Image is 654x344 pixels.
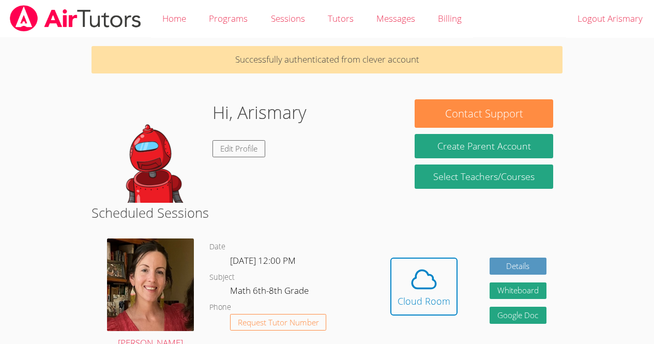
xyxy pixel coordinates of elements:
dd: Math 6th-8th Grade [230,283,311,301]
img: IMG_4957.jpeg [107,238,194,331]
img: default.png [101,99,204,203]
h1: Hi, Arismary [212,99,307,126]
dt: Date [209,241,225,253]
button: Create Parent Account [415,134,553,158]
a: Select Teachers/Courses [415,164,553,189]
span: Request Tutor Number [238,319,319,326]
img: airtutors_banner-c4298cdbf04f3fff15de1276eac7730deb9818008684d7c2e4769d2f7ddbe033.png [9,5,142,32]
span: Messages [376,12,415,24]
a: Details [490,258,546,275]
dt: Subject [209,271,235,284]
div: Cloud Room [398,294,450,308]
dt: Phone [209,301,231,314]
a: Google Doc [490,307,546,324]
button: Cloud Room [390,258,458,316]
button: Whiteboard [490,282,546,300]
h2: Scheduled Sessions [92,203,562,222]
button: Contact Support [415,99,553,128]
span: [DATE] 12:00 PM [230,255,296,266]
button: Request Tutor Number [230,314,327,331]
a: Edit Profile [212,140,265,157]
p: Successfully authenticated from clever account [92,46,562,73]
